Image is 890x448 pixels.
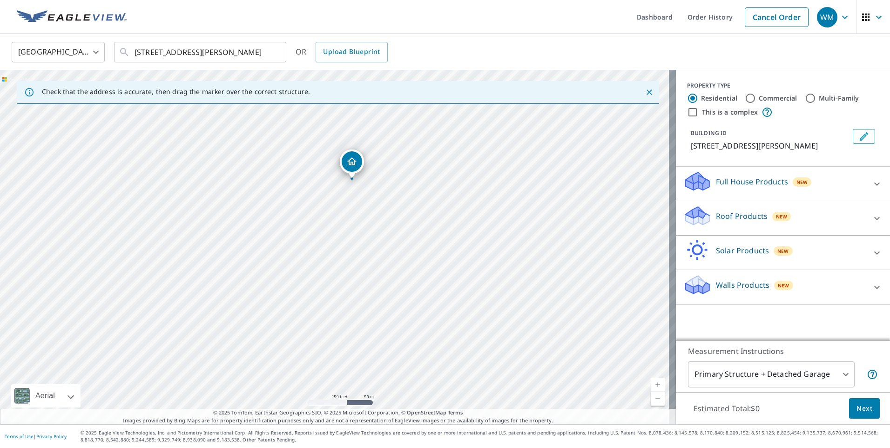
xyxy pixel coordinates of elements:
p: Measurement Instructions [688,346,878,357]
div: [GEOGRAPHIC_DATA] [12,39,105,65]
p: © 2025 Eagle View Technologies, Inc. and Pictometry International Corp. All Rights Reserved. Repo... [81,429,885,443]
p: Walls Products [716,279,769,291]
label: Commercial [759,94,797,103]
a: Upload Blueprint [316,42,387,62]
p: Solar Products [716,245,769,256]
div: Full House ProductsNew [683,170,883,197]
a: Terms of Use [5,433,34,440]
button: Edit building 1 [853,129,875,144]
span: © 2025 TomTom, Earthstar Geographics SIO, © 2025 Microsoft Corporation, © [213,409,463,417]
span: New [777,247,789,255]
span: Next [856,403,872,414]
div: PROPERTY TYPE [687,81,879,90]
button: Next [849,398,880,419]
a: OpenStreetMap [407,409,446,416]
div: Roof ProductsNew [683,205,883,231]
img: EV Logo [17,10,127,24]
a: Privacy Policy [36,433,67,440]
a: Terms [448,409,463,416]
span: New [796,178,808,186]
button: Close [643,86,655,98]
p: BUILDING ID [691,129,727,137]
input: Search by address or latitude-longitude [135,39,267,65]
p: | [5,434,67,439]
div: WM [817,7,837,27]
p: Check that the address is accurate, then drag the marker over the correct structure. [42,88,310,96]
div: Walls ProductsNew [683,274,883,300]
div: Aerial [33,384,58,407]
div: Dropped pin, building 1, Residential property, 65 Parker Ln Tallmadge, OH 44278 [340,149,364,178]
div: Primary Structure + Detached Garage [688,361,855,387]
p: Full House Products [716,176,788,187]
span: New [776,213,788,220]
div: Solar ProductsNew [683,239,883,266]
a: Cancel Order [745,7,809,27]
p: Roof Products [716,210,768,222]
div: Aerial [11,384,81,407]
p: [STREET_ADDRESS][PERSON_NAME] [691,140,849,151]
a: Current Level 17, Zoom Out [651,392,665,406]
label: Multi-Family [819,94,859,103]
span: Your report will include the primary structure and a detached garage if one exists. [867,369,878,380]
span: Upload Blueprint [323,46,380,58]
a: Current Level 17, Zoom In [651,378,665,392]
label: Residential [701,94,737,103]
p: Estimated Total: $0 [686,398,767,419]
label: This is a complex [702,108,758,117]
div: OR [296,42,388,62]
span: New [778,282,789,289]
